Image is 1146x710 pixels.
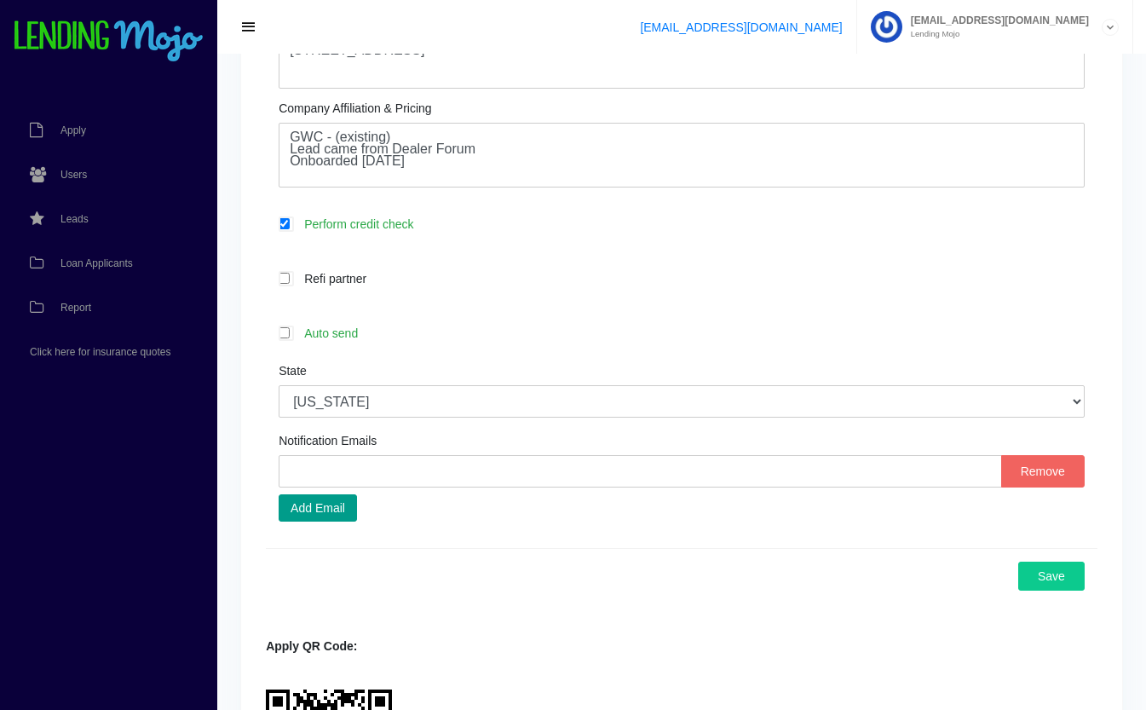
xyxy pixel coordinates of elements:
[871,11,902,43] img: Profile image
[902,30,1089,38] small: Lending Mojo
[13,20,204,63] img: logo-small.png
[902,15,1089,26] span: [EMAIL_ADDRESS][DOMAIN_NAME]
[640,20,842,34] a: [EMAIL_ADDRESS][DOMAIN_NAME]
[279,435,377,447] label: Notification Emails
[60,214,89,224] span: Leads
[60,125,86,136] span: Apply
[296,323,1085,343] label: Auto send
[30,347,170,357] span: Click here for insurance quotes
[1001,455,1085,488] button: Remove
[296,214,1085,234] label: Perform credit check
[60,170,87,180] span: Users
[1018,562,1085,591] button: Save
[279,494,357,522] button: Add Email
[266,638,1097,655] div: Apply QR Code:
[60,303,91,313] span: Report
[279,102,432,114] label: Company Affiliation & Pricing
[279,365,307,377] label: State
[60,258,133,268] span: Loan Applicants
[296,268,1085,288] label: Refi partner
